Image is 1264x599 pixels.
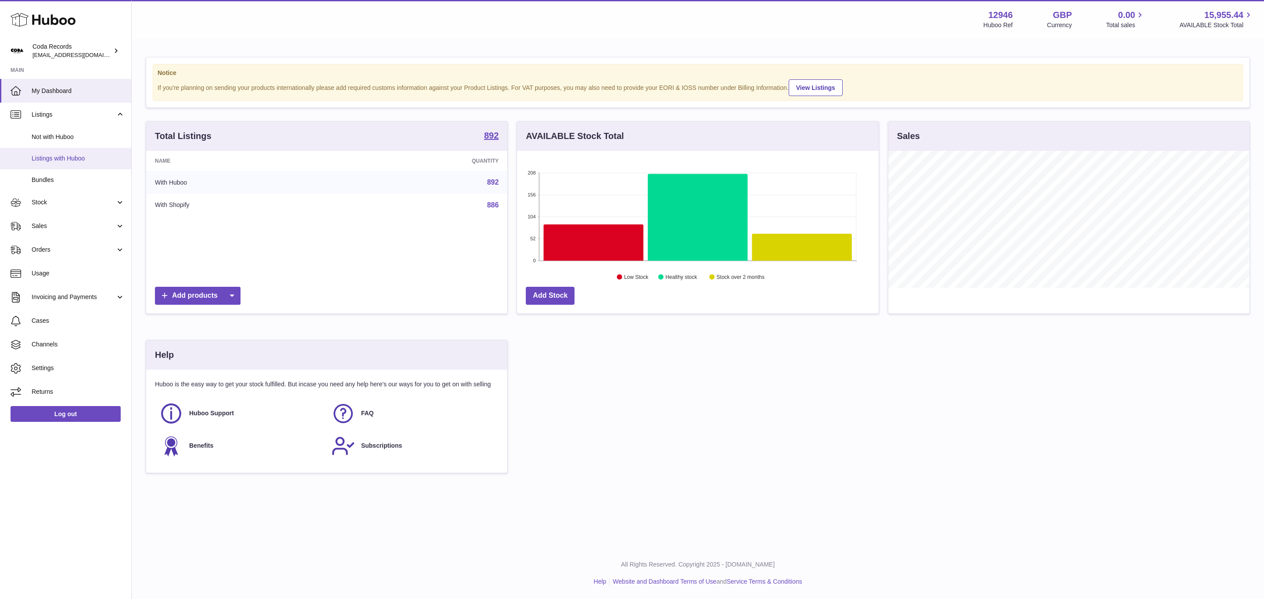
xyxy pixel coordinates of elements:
[331,402,495,425] a: FAQ
[526,287,575,305] a: Add Stock
[1047,21,1072,29] div: Currency
[1053,9,1072,21] strong: GBP
[484,131,499,140] strong: 892
[32,176,125,184] span: Bundles
[159,434,323,458] a: Benefits
[32,317,125,325] span: Cases
[331,434,495,458] a: Subscriptions
[155,349,174,361] h3: Help
[526,130,624,142] h3: AVAILABLE Stock Total
[155,287,241,305] a: Add products
[1179,21,1253,29] span: AVAILABLE Stock Total
[1118,9,1135,21] span: 0.00
[11,44,24,57] img: internalAdmin-12946@internal.huboo.com
[32,340,125,349] span: Channels
[1204,9,1243,21] span: 15,955.44
[189,409,234,417] span: Huboo Support
[727,578,802,585] a: Service Terms & Conditions
[32,364,125,372] span: Settings
[613,578,716,585] a: Website and Dashboard Terms of Use
[158,69,1238,77] strong: Notice
[484,131,499,142] a: 892
[988,9,1013,21] strong: 12946
[32,133,125,141] span: Not with Huboo
[32,269,125,278] span: Usage
[32,87,125,95] span: My Dashboard
[361,442,402,450] span: Subscriptions
[610,578,802,586] li: and
[1179,9,1253,29] a: 15,955.44 AVAILABLE Stock Total
[32,222,115,230] span: Sales
[487,201,499,209] a: 886
[158,78,1238,96] div: If you're planning on sending your products internationally please add required customs informati...
[146,171,341,194] td: With Huboo
[155,380,499,389] p: Huboo is the easy way to get your stock fulfilled. But incase you need any help here's our ways f...
[594,578,607,585] a: Help
[32,198,115,207] span: Stock
[146,151,341,171] th: Name
[984,21,1013,29] div: Huboo Ref
[666,274,698,280] text: Healthy stock
[159,402,323,425] a: Huboo Support
[32,154,125,163] span: Listings with Huboo
[533,258,536,263] text: 0
[155,130,212,142] h3: Total Listings
[32,111,115,119] span: Listings
[189,442,213,450] span: Benefits
[528,170,535,175] text: 208
[1106,9,1145,29] a: 0.00 Total sales
[11,406,121,422] a: Log out
[361,409,374,417] span: FAQ
[32,51,129,58] span: [EMAIL_ADDRESS][DOMAIN_NAME]
[789,79,843,96] a: View Listings
[32,246,115,254] span: Orders
[32,293,115,301] span: Invoicing and Payments
[717,274,765,280] text: Stock over 2 months
[531,236,536,241] text: 52
[897,130,920,142] h3: Sales
[528,214,535,219] text: 104
[624,274,649,280] text: Low Stock
[528,192,535,197] text: 156
[32,388,125,396] span: Returns
[1106,21,1145,29] span: Total sales
[146,194,341,217] td: With Shopify
[139,560,1257,569] p: All Rights Reserved. Copyright 2025 - [DOMAIN_NAME]
[341,151,507,171] th: Quantity
[487,178,499,186] a: 892
[32,43,111,59] div: Coda Records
